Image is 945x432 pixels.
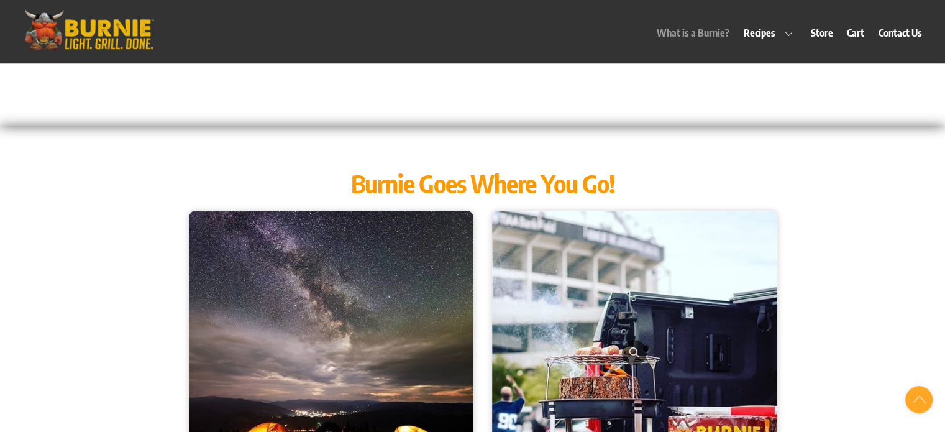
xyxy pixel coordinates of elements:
a: Store [805,19,839,47]
a: Cart [841,19,870,47]
a: Recipes [737,19,803,47]
a: What is a Burnie? [651,19,736,47]
img: burniegrill.com-logo-high-res-2020110_500px [17,6,160,53]
a: Contact Us [872,19,928,47]
a: Burnie Grill [17,35,160,57]
span: Burnie Goes Where You Go! [351,168,615,199]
